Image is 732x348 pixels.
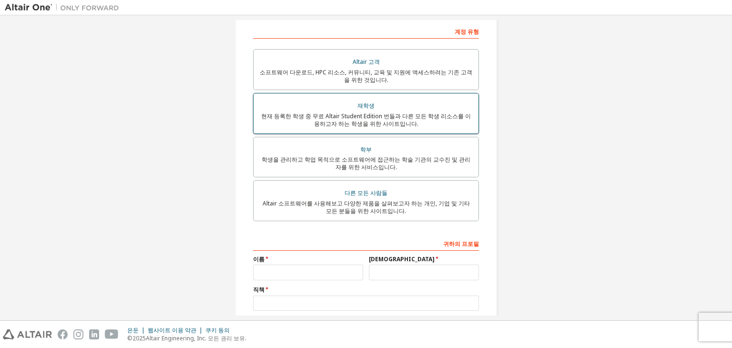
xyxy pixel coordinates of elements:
[132,334,146,342] font: 2025
[127,326,139,334] font: 은둔
[369,255,435,263] font: [DEMOGRAPHIC_DATA]
[253,255,264,263] font: 이름
[127,334,132,342] font: ©
[261,112,471,128] font: 현재 등록한 학생 중 무료 Altair Student Edition 번들과 다른 모든 학생 리소스를 이용하고자 하는 학생을 위한 사이트입니다.
[148,326,196,334] font: 웹사이트 이용 약관
[360,145,372,154] font: 학부
[263,199,470,215] font: Altair 소프트웨어를 사용해보고 다양한 제품을 살펴보고자 하는 개인, 기업 및 기타 모든 분들을 위한 사이트입니다.
[262,155,470,171] font: 학생을 관리하고 학업 목적으로 소프트웨어에 접근하는 학술 기관의 교수진 및 관리자를 위한 서비스입니다.
[5,3,124,12] img: 알타이르 원
[353,58,380,66] font: Altair 고객
[205,326,230,334] font: 쿠키 동의
[58,329,68,339] img: facebook.svg
[3,329,52,339] img: altair_logo.svg
[357,102,375,110] font: 재학생
[260,68,472,84] font: 소프트웨어 다운로드, HPC 리소스, 커뮤니티, 교육 및 지원에 액세스하려는 기존 고객을 위한 것입니다.
[253,286,264,294] font: 직책
[105,329,119,339] img: youtube.svg
[146,334,246,342] font: Altair Engineering, Inc. 모든 권리 보유.
[89,329,99,339] img: linkedin.svg
[455,28,479,36] font: 계정 유형
[345,189,387,197] font: 다른 모든 사람들
[443,240,479,248] font: 귀하의 프로필
[73,329,83,339] img: instagram.svg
